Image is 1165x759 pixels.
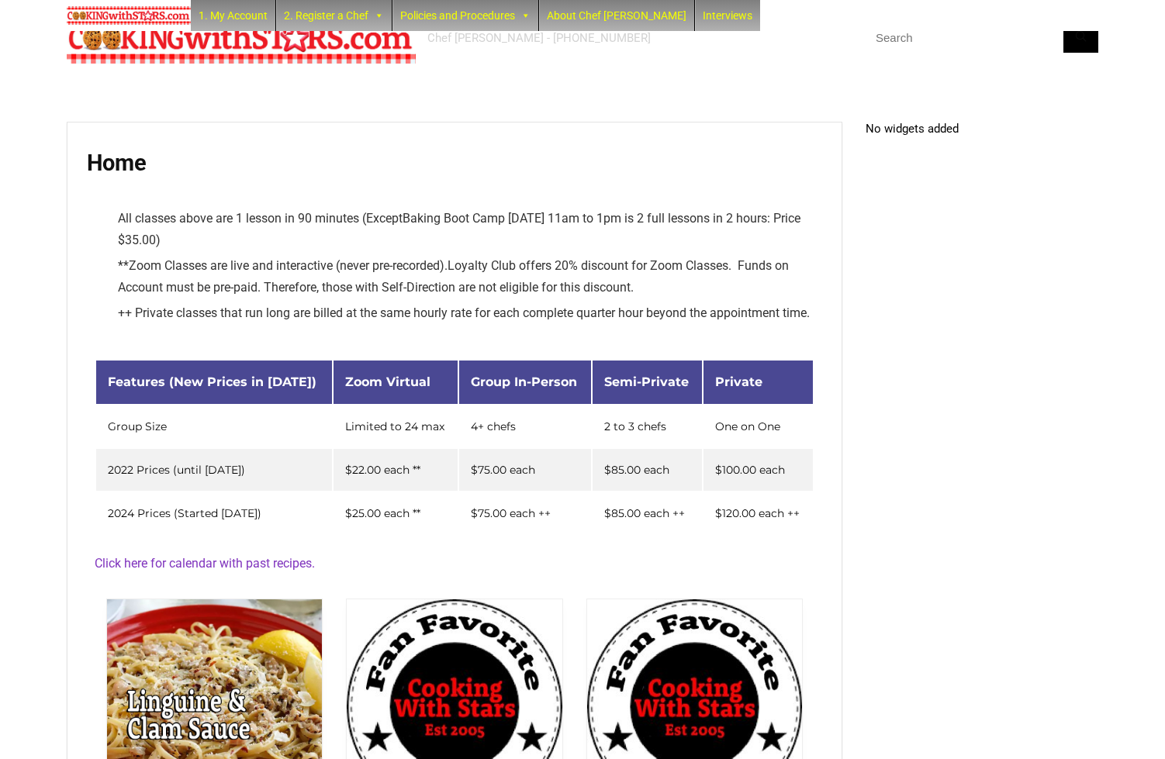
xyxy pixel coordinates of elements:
[471,508,579,519] div: $75.00 each ++
[471,374,577,389] span: Group In-Person
[866,23,1098,53] input: Search
[95,556,315,571] a: Click here for calendar with past recipes.
[604,374,689,389] span: Semi-Private
[604,508,690,519] div: $85.00 each ++
[345,374,430,389] span: Zoom Virtual
[715,374,762,389] span: Private
[108,374,316,389] span: Features (New Prices in [DATE])
[715,464,801,475] div: $100.00 each
[108,464,320,475] div: 2022 Prices (until [DATE])
[67,12,416,64] img: Chef Paula's Cooking With Stars
[108,508,320,519] div: 2024 Prices (Started [DATE])
[345,508,446,519] div: $25.00 each **
[604,421,690,432] div: 2 to 3 chefs
[345,421,446,432] div: Limited to 24 max
[345,464,446,475] div: $22.00 each **
[1063,23,1098,53] button: Search
[715,508,801,519] div: $120.00 each ++
[129,258,448,273] span: Zoom Classes are live and interactive (never pre-recorded).
[471,464,579,475] div: $75.00 each
[866,122,1098,136] p: No widgets added
[118,211,800,247] span: Baking Boot Camp [DATE] 11am to 1pm is 2 full lessons in 2 hours: Price $35.00)
[118,302,814,324] li: ++ Private classes that run long are billed at the same hourly rate for each complete quarter hou...
[118,255,814,298] li: ** Loyalty Club offers 20% discount for Zoom Classes. Funds on Account must be pre-paid. Therefor...
[427,30,651,46] div: Chef [PERSON_NAME] - [PHONE_NUMBER]
[604,464,690,475] div: $85.00 each
[118,208,814,251] li: All classes above are 1 lesson in 90 minutes (Except
[715,421,801,432] div: One on One
[471,421,579,432] div: 4+ chefs
[87,150,822,176] h1: Home
[108,421,320,432] div: Group Size
[67,6,191,25] img: Chef Paula's Cooking With Stars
